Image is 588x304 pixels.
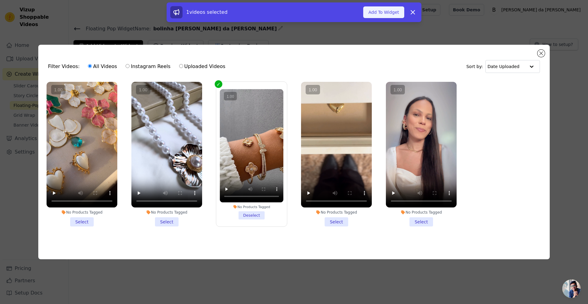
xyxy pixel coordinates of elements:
div: No Products Tagged [386,210,457,215]
label: Uploaded Videos [179,63,226,70]
button: Close modal [537,50,545,57]
label: Instagram Reels [125,63,171,70]
div: Filter Videos: [48,59,229,74]
div: No Products Tagged [47,210,117,215]
div: No Products Tagged [220,204,283,209]
div: Sort by: [466,60,540,73]
label: All Videos [88,63,117,70]
a: Bate-papo aberto [562,279,581,298]
span: 1 videos selected [186,9,228,15]
button: Add To Widget [363,6,404,18]
div: No Products Tagged [301,210,372,215]
div: No Products Tagged [131,210,202,215]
